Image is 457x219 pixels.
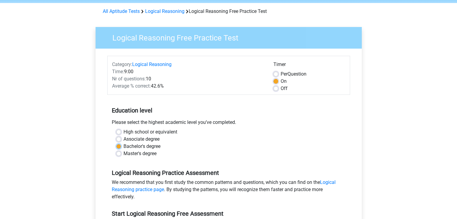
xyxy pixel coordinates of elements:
a: Logical Reasoning [145,8,184,14]
label: Off [281,85,288,92]
span: Time: [112,69,124,74]
label: Master's degree [123,150,157,157]
a: Logical Reasoning [132,61,172,67]
span: Average % correct: [112,83,151,89]
div: 9:00 [108,68,269,75]
span: Nr of questions: [112,76,146,82]
label: On [281,78,287,85]
h5: Start Logical Reasoning Free Assessment [112,210,346,217]
h3: Logical Reasoning Free Practice Test [105,31,357,43]
a: All Aptitude Tests [103,8,140,14]
div: Logical Reasoning Free Practice Test [100,8,357,15]
label: Bachelor's degree [123,143,160,150]
div: Timer [273,61,345,70]
h5: Logical Reasoning Practice Assessment [112,169,346,176]
div: Please select the highest academic level you’ve completed. [107,119,350,128]
h5: Education level [112,104,346,116]
label: Question [281,70,306,78]
span: Category: [112,61,132,67]
label: Associate degree [123,136,160,143]
div: We recommend that you first study the common patterns and questions, which you can find on the . ... [107,179,350,203]
span: Per [281,71,288,77]
label: High school or equivalent [123,128,177,136]
div: 42.6% [108,82,269,90]
div: 10 [108,75,269,82]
